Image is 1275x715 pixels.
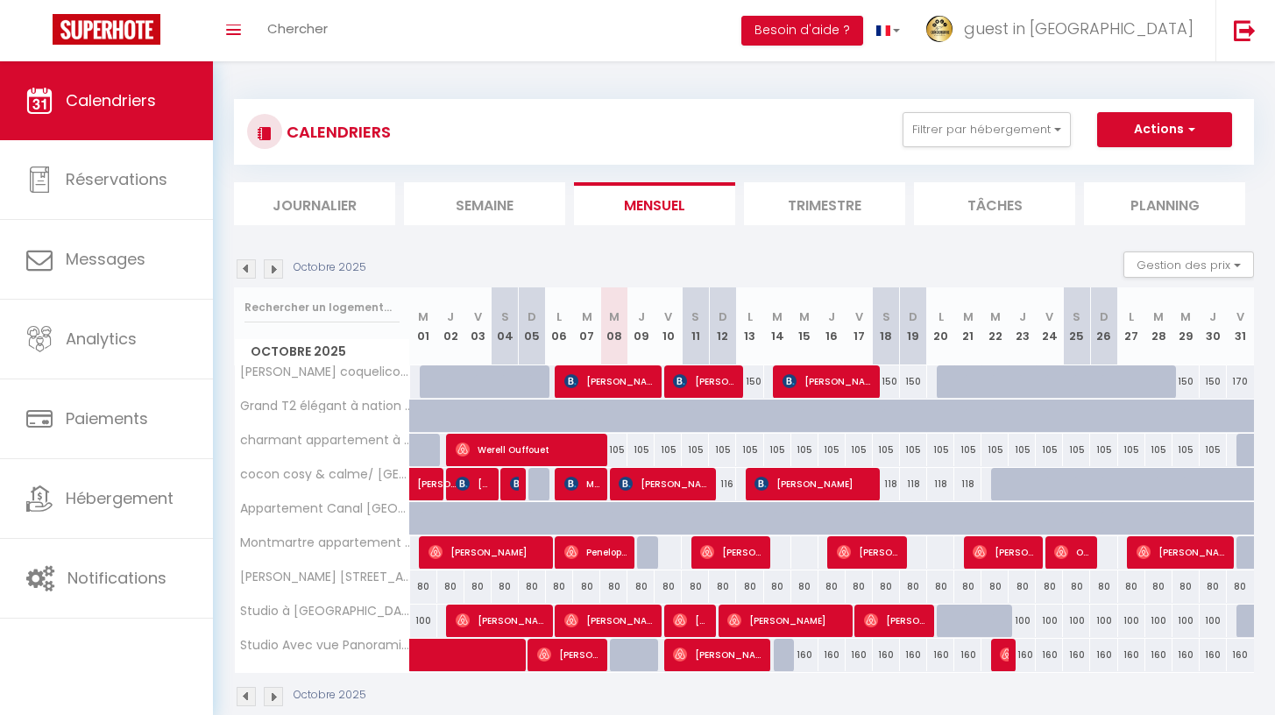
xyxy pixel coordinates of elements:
[846,434,873,466] div: 105
[66,407,148,429] span: Paiements
[682,570,709,603] div: 80
[1045,308,1053,325] abbr: V
[709,468,736,500] div: 116
[564,535,627,569] span: ⁨Penelope82⁩ [GEOGRAPHIC_DATA]
[66,89,156,111] span: Calendriers
[1009,287,1036,365] th: 23
[818,639,846,671] div: 160
[709,434,736,466] div: 105
[1172,434,1200,466] div: 105
[981,287,1009,365] th: 22
[1009,639,1036,671] div: 160
[954,434,981,466] div: 105
[818,434,846,466] div: 105
[67,567,166,589] span: Notifications
[53,14,160,45] img: Super Booking
[873,287,900,365] th: 18
[1118,434,1145,466] div: 105
[546,287,573,365] th: 06
[627,434,655,466] div: 105
[900,287,927,365] th: 19
[791,434,818,466] div: 105
[564,604,655,637] span: [PERSON_NAME]
[519,570,546,603] div: 80
[1036,434,1063,466] div: 105
[404,182,565,225] li: Semaine
[1129,308,1134,325] abbr: L
[1063,570,1090,603] div: 80
[900,365,927,398] div: 150
[294,687,366,704] p: Octobre 2025
[1100,308,1109,325] abbr: D
[456,467,492,500] span: [PERSON_NAME]
[574,182,735,225] li: Mensuel
[627,570,655,603] div: 80
[926,16,953,42] img: ...
[1118,639,1145,671] div: 160
[1054,535,1090,569] span: Ombeline Desfoux
[1000,638,1009,671] span: [PERSON_NAME]
[873,468,900,500] div: 118
[66,168,167,190] span: Réservations
[582,308,592,325] abbr: M
[846,287,873,365] th: 17
[939,308,944,325] abbr: L
[1172,365,1200,398] div: 150
[873,570,900,603] div: 80
[1036,287,1063,365] th: 24
[783,365,873,398] span: [PERSON_NAME]
[727,604,845,637] span: [PERSON_NAME]
[1200,570,1227,603] div: 80
[244,292,400,323] input: Rechercher un logement...
[267,19,328,38] span: Chercher
[799,308,810,325] abbr: M
[1172,605,1200,637] div: 100
[954,639,981,671] div: 160
[700,535,763,569] span: [PERSON_NAME]
[1118,570,1145,603] div: 80
[1227,287,1254,365] th: 31
[474,308,482,325] abbr: V
[764,570,791,603] div: 80
[673,365,736,398] span: [PERSON_NAME]
[673,604,709,637] span: [PERSON_NAME]
[1063,605,1090,637] div: 100
[1172,287,1200,365] th: 29
[736,434,763,466] div: 105
[501,308,509,325] abbr: S
[619,467,709,500] span: [PERSON_NAME]
[655,287,682,365] th: 10
[537,638,600,671] span: [PERSON_NAME]
[66,487,174,509] span: Hébergement
[600,570,627,603] div: 80
[772,308,783,325] abbr: M
[66,248,145,270] span: Messages
[1153,308,1164,325] abbr: M
[828,308,835,325] abbr: J
[1200,605,1227,637] div: 100
[973,535,1036,569] span: [PERSON_NAME]
[744,182,905,225] li: Trimestre
[818,287,846,365] th: 16
[709,287,736,365] th: 12
[1200,434,1227,466] div: 105
[736,365,763,398] div: 150
[909,308,917,325] abbr: D
[846,639,873,671] div: 160
[1227,365,1254,398] div: 170
[1009,570,1036,603] div: 80
[573,287,600,365] th: 07
[464,287,492,365] th: 03
[1209,308,1216,325] abbr: J
[747,308,753,325] abbr: L
[437,287,464,365] th: 02
[609,308,620,325] abbr: M
[237,502,413,515] span: Appartement Canal [GEOGRAPHIC_DATA][PERSON_NAME]
[1145,605,1172,637] div: 100
[1200,365,1227,398] div: 150
[437,570,464,603] div: 80
[709,570,736,603] div: 80
[846,570,873,603] div: 80
[1180,308,1191,325] abbr: M
[655,570,682,603] div: 80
